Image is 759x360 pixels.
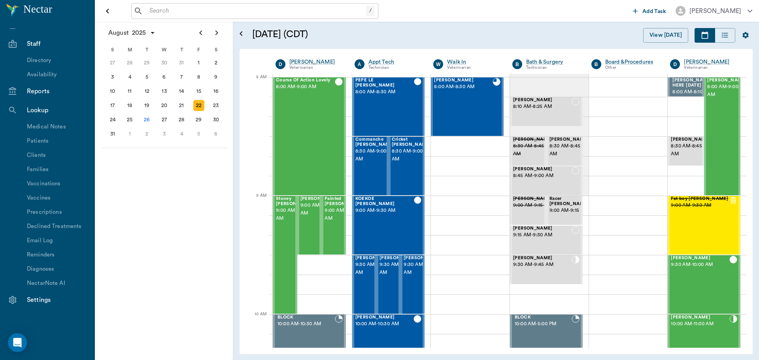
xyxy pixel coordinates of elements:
[273,77,346,196] div: CHECKED_OUT, 8:00 AM - 9:00 AM
[207,44,225,56] div: S
[159,100,170,111] div: Wednesday, August 20, 2025
[124,114,135,125] div: Monday, August 25, 2025
[27,151,91,160] div: Clients
[27,106,87,115] div: Lookup
[210,128,221,139] div: Saturday, September 6, 2025
[300,202,340,217] span: 9:00 AM - 9:30 AM
[107,100,118,111] div: Sunday, August 17, 2025
[27,56,91,65] div: Directory
[325,207,364,222] span: 9:00 AM - 9:30 AM
[176,128,187,139] div: Thursday, September 4, 2025
[513,231,572,239] span: 9:15 AM - 9:30 AM
[176,100,187,111] div: Thursday, August 21, 2025
[142,128,153,139] div: Tuesday, September 2, 2025
[352,255,376,314] div: CHECKED_OUT, 9:30 AM - 10:00 AM
[27,165,91,174] div: Families
[159,72,170,83] div: Wednesday, August 6, 2025
[672,88,712,96] span: 8:00 AM - 8:10 AM
[107,86,118,97] div: Sunday, August 10, 2025
[142,114,153,125] div: Today, Tuesday, August 26, 2025
[668,255,740,314] div: CHECKED_OUT, 9:30 AM - 10:00 AM
[107,114,118,125] div: Sunday, August 24, 2025
[193,25,209,41] button: Previous page
[159,128,170,139] div: Wednesday, September 3, 2025
[246,310,266,330] div: 10 AM
[526,58,580,66] a: Bath & Surgery
[27,295,87,305] div: Settings
[355,207,414,215] span: 9:00 AM - 9:30 AM
[146,6,366,17] input: Search
[549,196,589,207] span: Racer [PERSON_NAME]
[121,44,139,56] div: M
[689,6,741,16] div: [PERSON_NAME]
[549,137,589,142] span: [PERSON_NAME]
[27,179,91,188] div: Vaccinations
[368,58,422,66] a: Appt Tech
[352,77,425,136] div: CHECKED_OUT, 8:00 AM - 8:30 AM
[591,59,601,69] div: B
[278,320,335,328] span: 10:00 AM - 10:30 AM
[27,87,87,96] div: Reports
[273,196,297,314] div: CHECKED_OUT, 9:00 AM - 10:00 AM
[27,123,91,131] div: Medical Notes
[252,28,460,41] h5: [DATE] (CDT)
[142,86,153,97] div: Tuesday, August 12, 2025
[434,78,493,83] span: [PERSON_NAME]
[176,86,187,97] div: Thursday, August 14, 2025
[671,202,729,209] span: 9:00 AM - 9:30 AM
[671,315,729,320] span: [PERSON_NAME]
[176,57,187,68] div: Thursday, July 31, 2025
[549,142,589,158] span: 8:30 AM - 8:45 AM
[210,100,221,111] div: Saturday, August 23, 2025
[355,147,395,163] span: 8:30 AM - 9:00 AM
[142,57,153,68] div: Tuesday, July 29, 2025
[27,194,91,202] div: Vaccines
[510,255,583,285] div: CHECKED_IN, 9:30 AM - 9:45 AM
[352,196,425,255] div: CHECKED_OUT, 9:00 AM - 9:30 AM
[276,78,335,83] span: Course Of Action Lovely
[513,261,572,269] span: 9:30 AM - 9:45 AM
[176,114,187,125] div: Thursday, August 28, 2025
[210,72,221,83] div: Saturday, August 9, 2025
[515,320,572,328] span: 10:00 AM - 5:00 PM
[704,77,740,196] div: CHECKED_OUT, 8:00 AM - 9:00 AM
[670,59,680,69] div: D
[142,72,153,83] div: Tuesday, August 5, 2025
[630,4,669,18] button: Add Task
[368,64,422,71] div: Technician
[173,44,190,56] div: T
[605,64,659,71] div: Other
[276,207,315,222] span: 9:00 AM - 10:00 AM
[671,256,729,261] span: [PERSON_NAME]
[526,64,580,71] div: Technician
[130,27,148,38] span: 2025
[513,202,553,209] span: 9:00 AM - 9:15 AM
[321,196,346,255] div: CHECKED_OUT, 9:00 AM - 9:30 AM
[684,58,737,66] div: [PERSON_NAME]
[513,196,553,202] span: [PERSON_NAME]
[392,147,431,163] span: 8:30 AM - 9:00 AM
[289,58,343,66] div: [PERSON_NAME]
[512,59,522,69] div: B
[27,39,87,49] div: Staff
[447,58,500,66] a: Walk In
[605,58,659,66] div: Board &Procedures
[707,83,747,99] span: 8:00 AM - 9:00 AM
[669,4,759,18] button: [PERSON_NAME]
[27,208,91,217] div: Prescriptions
[671,142,710,158] span: 8:30 AM - 8:45 AM
[366,6,375,16] div: /
[434,83,493,91] span: 8:00 AM - 8:30 AM
[355,196,414,207] span: KOEKOE [PERSON_NAME]
[671,137,710,142] span: [PERSON_NAME]
[124,86,135,97] div: Monday, August 11, 2025
[8,333,27,352] div: Open Intercom Messenger
[684,64,737,71] div: Veterinarian
[246,192,266,211] div: 9 AM
[546,136,583,166] div: NOT_CONFIRMED, 8:30 AM - 8:45 AM
[355,78,414,88] span: PEPE LE [PERSON_NAME]
[355,88,414,96] span: 8:00 AM - 8:30 AM
[104,25,160,41] button: August2025
[643,28,688,43] button: View [DATE]
[278,315,335,320] span: BLOCK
